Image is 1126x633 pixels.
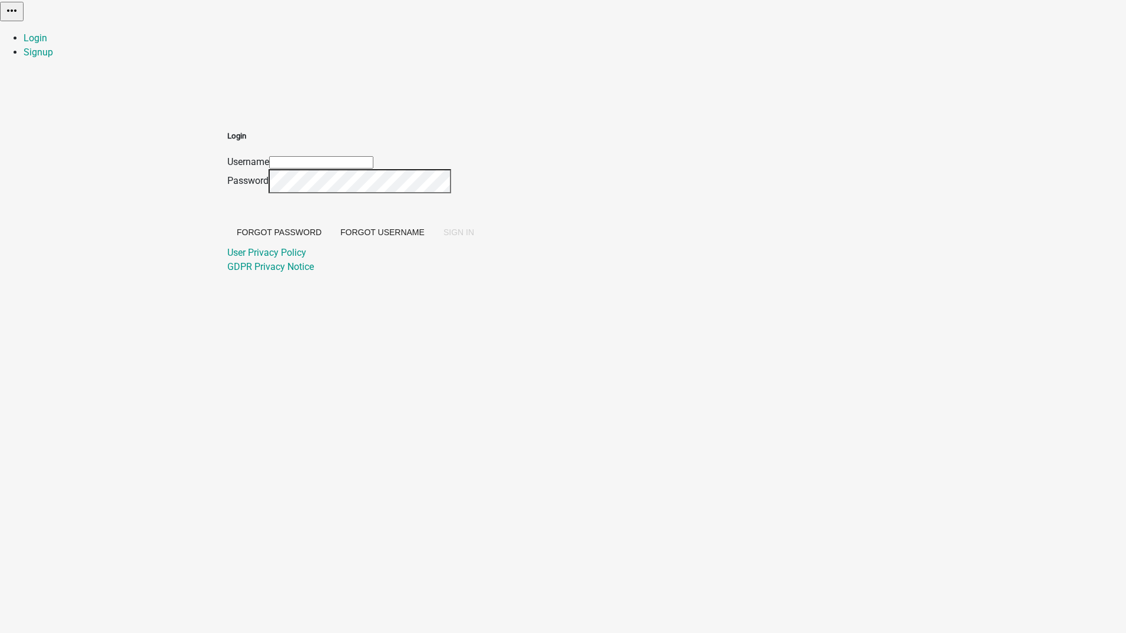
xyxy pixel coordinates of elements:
label: Username [227,156,269,167]
button: SIGN IN [434,222,483,243]
a: Login [24,32,47,44]
label: Password [227,175,269,186]
a: User Privacy Policy [227,247,306,258]
span: SIGN IN [443,228,474,237]
button: Forgot Password [227,222,331,243]
a: GDPR Privacy Notice [227,261,314,272]
a: Signup [24,47,53,58]
i: more_horiz [5,4,19,18]
h5: Login [227,130,483,142]
button: Forgot Username [331,222,434,243]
